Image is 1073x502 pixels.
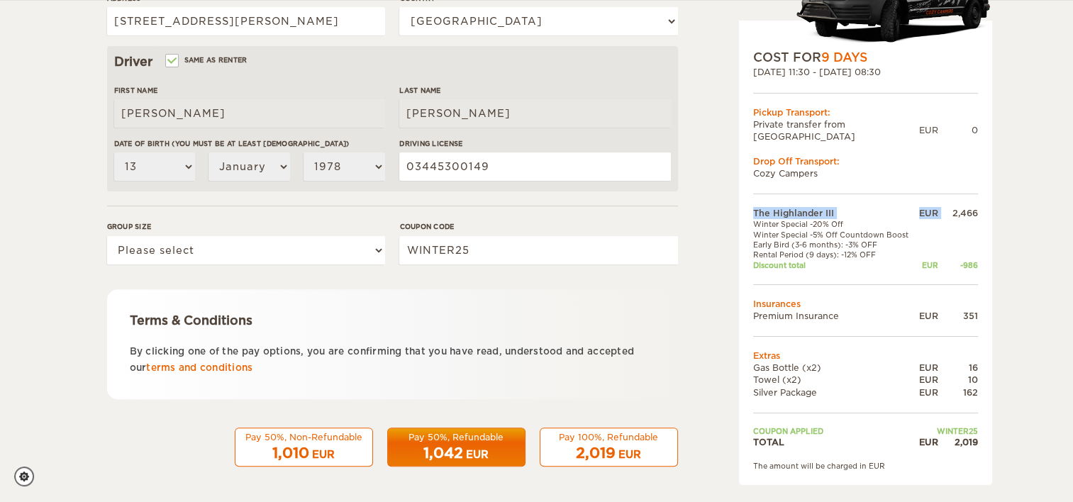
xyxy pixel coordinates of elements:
[938,260,978,269] div: -986
[753,350,978,362] td: Extras
[312,447,335,462] div: EUR
[114,85,385,96] label: First Name
[130,343,655,376] p: By clicking one of the pay options, you are confirming that you have read, understood and accepte...
[753,118,919,143] td: Private transfer from [GEOGRAPHIC_DATA]
[399,152,670,181] input: e.g. 14789654B
[130,312,655,329] div: Terms & Conditions
[396,431,516,443] div: Pay 50%, Refundable
[753,106,978,118] div: Pickup Transport:
[272,445,309,462] span: 1,010
[549,431,669,443] div: Pay 100%, Refundable
[107,7,385,35] input: e.g. Street, City, Zip Code
[938,374,978,386] div: 10
[399,85,670,96] label: Last Name
[938,362,978,374] div: 16
[753,167,978,179] td: Cozy Campers
[916,374,938,386] div: EUR
[114,99,385,128] input: e.g. William
[14,467,43,486] a: Cookie settings
[916,362,938,374] div: EUR
[916,386,938,398] div: EUR
[399,99,670,128] input: e.g. Smith
[387,428,526,467] button: Pay 50%, Refundable 1,042 EUR
[753,374,916,386] td: Towel (x2)
[167,53,248,67] label: Same as renter
[753,461,978,471] div: The amount will be charged in EUR
[107,221,385,232] label: Group size
[753,426,916,436] td: Coupon applied
[146,362,252,373] a: terms and conditions
[114,53,671,70] div: Driver
[753,49,978,66] div: COST FOR
[916,310,938,322] div: EUR
[576,445,616,462] span: 2,019
[916,260,938,269] div: EUR
[540,428,678,467] button: Pay 100%, Refundable 2,019 EUR
[753,310,916,322] td: Premium Insurance
[919,124,938,136] div: EUR
[753,230,916,240] td: Winter Special -5% Off Countdown Boost
[399,138,670,149] label: Driving License
[399,221,677,232] label: Coupon code
[753,240,916,250] td: Early Bird (3-6 months): -3% OFF
[753,250,916,260] td: Rental Period (9 days): -12% OFF
[753,298,978,310] td: Insurances
[938,310,978,322] div: 351
[916,426,977,436] td: WINTER25
[167,57,176,67] input: Same as renter
[753,362,916,374] td: Gas Bottle (x2)
[938,124,978,136] div: 0
[244,431,364,443] div: Pay 50%, Non-Refundable
[753,155,978,167] div: Drop Off Transport:
[235,428,373,467] button: Pay 50%, Non-Refundable 1,010 EUR
[423,445,463,462] span: 1,042
[938,386,978,398] div: 162
[753,207,916,219] td: The Highlander III
[753,66,978,78] div: [DATE] 11:30 - [DATE] 08:30
[821,50,867,65] span: 9 Days
[753,219,916,229] td: Winter Special -20% Off
[753,260,916,269] td: Discount total
[938,436,978,448] div: 2,019
[753,436,916,448] td: TOTAL
[618,447,641,462] div: EUR
[938,207,978,219] div: 2,466
[753,386,916,398] td: Silver Package
[916,436,938,448] div: EUR
[916,207,938,219] div: EUR
[114,138,385,149] label: Date of birth (You must be at least [DEMOGRAPHIC_DATA])
[466,447,489,462] div: EUR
